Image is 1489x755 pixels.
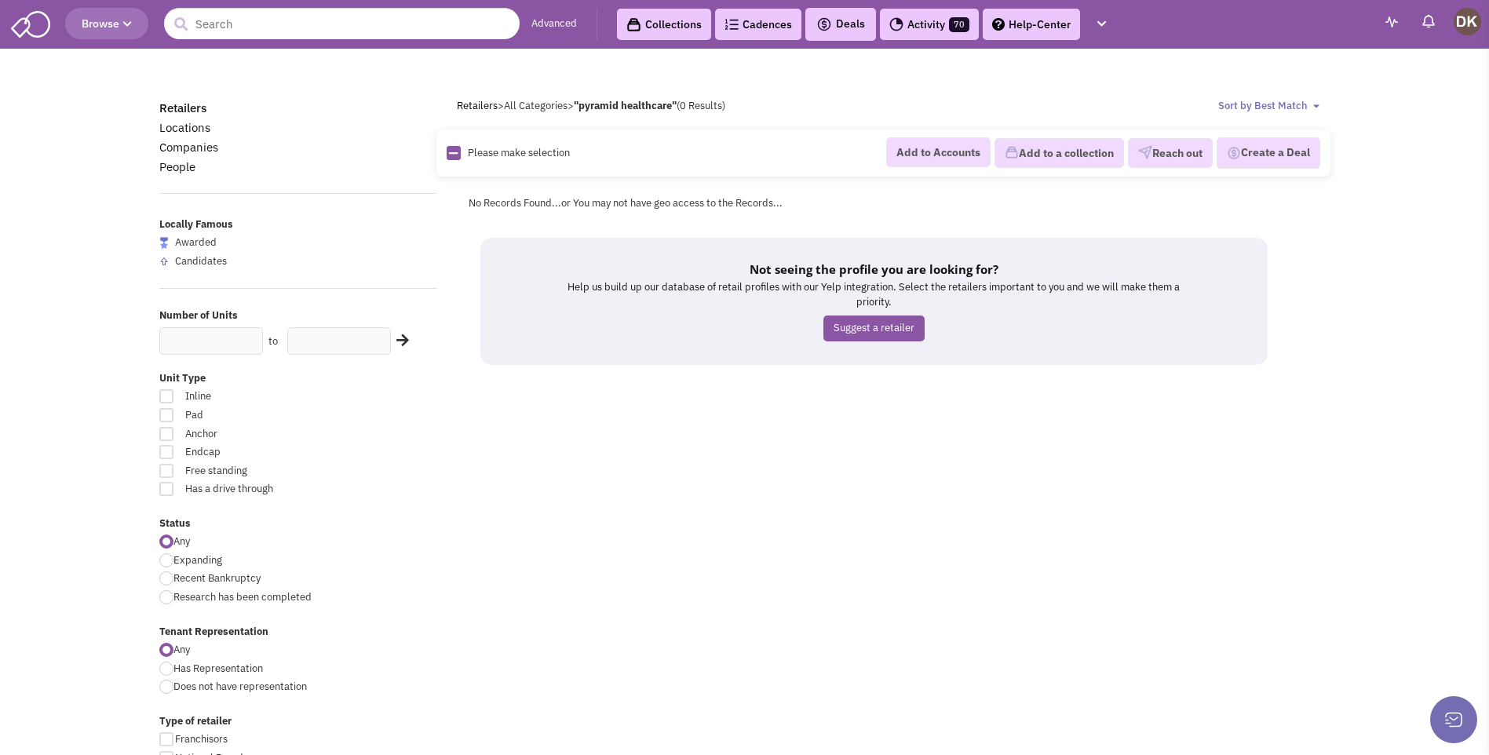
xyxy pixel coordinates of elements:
[175,254,227,268] span: Candidates
[823,315,925,341] a: Suggest a retailer
[724,19,739,30] img: Cadences_logo.png
[173,662,263,675] span: Has Representation
[1454,8,1481,35] img: Donnie Keller
[164,8,520,39] input: Search
[175,235,217,249] span: Awarded
[886,137,991,167] button: Add to Accounts
[159,217,437,232] label: Locally Famous
[175,445,349,460] span: Endcap
[173,680,307,693] span: Does not have representation
[880,9,979,40] a: Activity70
[159,516,437,531] label: Status
[173,534,190,548] span: Any
[175,389,349,404] span: Inline
[889,17,903,31] img: Activity.png
[457,99,498,112] a: Retailers
[159,159,195,174] a: People
[173,643,190,656] span: Any
[1128,138,1213,168] button: Reach out
[498,99,504,112] span: >
[567,99,574,112] span: >
[1227,144,1241,162] img: Deal-Dollar.png
[559,261,1189,277] h5: Not seeing the profile you are looking for?
[82,16,132,31] span: Browse
[983,9,1080,40] a: Help-Center
[447,146,461,160] img: Rectangle.png
[173,590,312,604] span: Research has been completed
[175,464,349,479] span: Free standing
[468,146,570,159] span: Please make selection
[992,18,1005,31] img: help.png
[159,100,206,115] a: Retailers
[159,308,437,323] label: Number of Units
[504,99,725,112] span: All Categories (0 Results)
[268,334,278,349] label: to
[469,196,783,210] span: No Records Found...or You may not have geo access to the Records...
[175,408,349,423] span: Pad
[173,571,261,585] span: Recent Bankruptcy
[626,17,641,32] img: icon-collection-lavender-black.svg
[559,280,1189,309] p: Help us build up our database of retail profiles with our Yelp integration. Select the retailers ...
[159,371,437,386] label: Unit Type
[1138,145,1152,159] img: VectorPaper_Plane.png
[949,17,969,32] span: 70
[812,14,870,35] button: Deals
[386,330,411,351] div: Search Nearby
[574,99,677,112] b: "pyramid healthcare"
[816,16,865,31] span: Deals
[175,732,228,746] span: Franchisors
[531,16,577,31] a: Advanced
[159,257,169,266] img: locallyfamous-upvote.png
[159,237,169,249] img: locallyfamous-largeicon.png
[175,482,349,497] span: Has a drive through
[816,15,832,34] img: icon-deals.svg
[159,625,437,640] label: Tenant Representation
[159,120,210,135] a: Locations
[1005,145,1019,159] img: icon-collection-lavender.png
[159,140,218,155] a: Companies
[1217,137,1320,169] button: Create a Deal
[65,8,148,39] button: Browse
[159,714,437,729] label: Type of retailer
[175,427,349,442] span: Anchor
[994,138,1124,168] button: Add to a collection
[11,8,50,38] img: SmartAdmin
[173,553,222,567] span: Expanding
[617,9,711,40] a: Collections
[715,9,801,40] a: Cadences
